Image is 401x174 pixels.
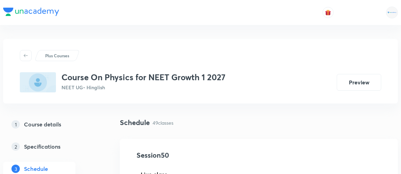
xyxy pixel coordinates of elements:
a: 2Specifications [3,140,98,154]
h4: Schedule [120,117,150,128]
p: NEET UG • Hinglish [62,84,226,91]
p: Plus Courses [45,52,69,59]
button: Preview [337,74,381,91]
p: 3 [11,165,20,173]
p: 49 classes [153,119,173,126]
a: Company Logo [3,8,59,18]
h5: Schedule [24,165,48,173]
h5: Specifications [24,142,60,151]
h3: Course On Physics for NEET Growth 1 2027 [62,72,226,82]
img: Company Logo [3,8,59,16]
h5: Course details [24,120,61,129]
h4: Session 50 [137,150,263,160]
img: Rahul Mishra [386,7,398,18]
img: E2654CE1-4546-448F-92C3-2EF9D00D43B2_plus.png [20,72,56,92]
a: 1Course details [3,117,98,131]
p: 1 [11,120,20,129]
p: 2 [11,142,20,151]
img: avatar [325,9,331,16]
button: avatar [322,7,334,18]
